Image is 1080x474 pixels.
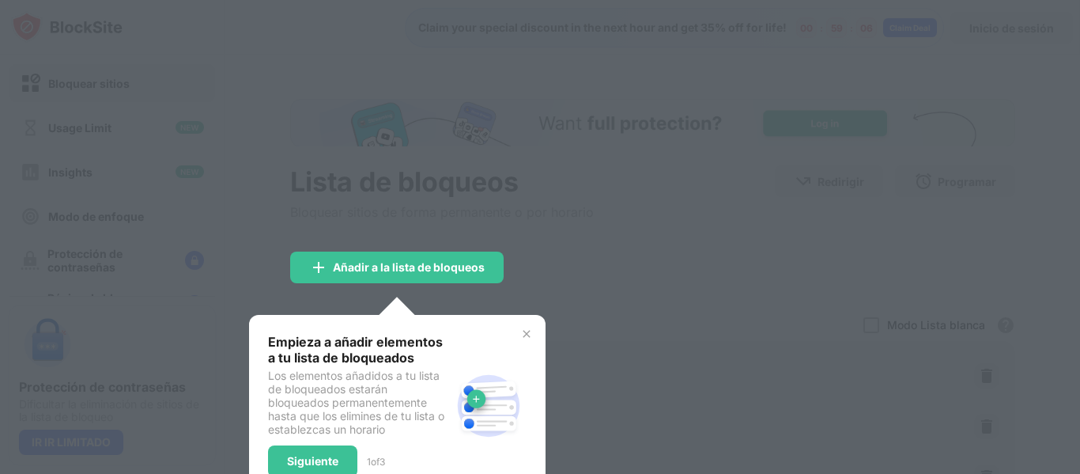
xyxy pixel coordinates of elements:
img: x-button.svg [520,328,533,340]
div: Empieza a añadir elementos a tu lista de bloqueados [268,334,451,366]
div: Los elementos añadidos a tu lista de bloqueados estarán bloqueados permanentemente hasta que los ... [268,369,451,436]
div: 1 of 3 [367,456,385,468]
div: Añadir a la lista de bloqueos [333,261,485,274]
div: Siguiente [287,455,338,468]
img: block-site.svg [451,368,527,444]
